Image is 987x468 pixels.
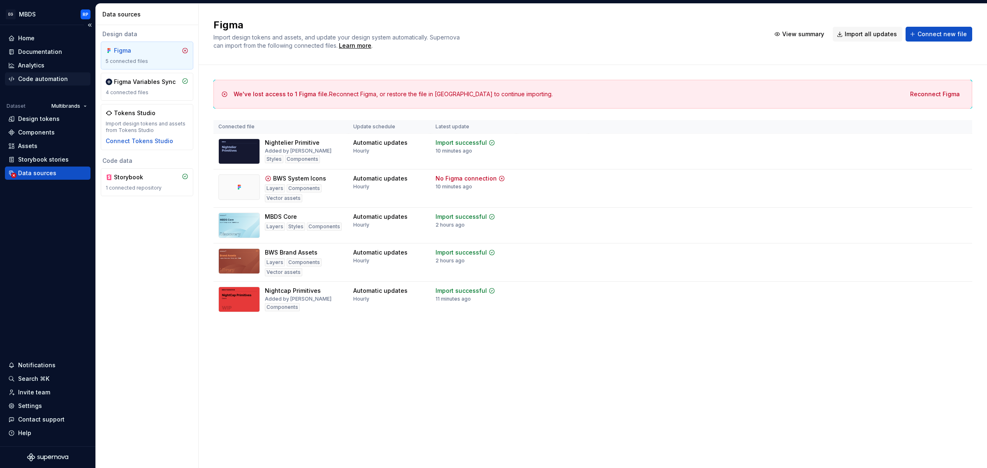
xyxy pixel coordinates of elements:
div: Search ⌘K [18,375,49,383]
div: RP [83,11,88,18]
div: Hourly [353,257,369,264]
a: Storybook stories [5,153,90,166]
h2: Figma [213,19,760,32]
button: Import all updates [833,27,902,42]
a: Storybook1 connected repository [101,168,193,196]
a: Figma Variables Sync4 connected files [101,73,193,101]
div: Components [287,258,322,266]
button: Search ⌘K [5,372,90,385]
div: Assets [18,142,37,150]
a: Components [5,126,90,139]
svg: Supernova Logo [27,453,68,461]
div: Automatic updates [353,287,408,295]
button: Help [5,426,90,440]
div: Components [285,155,320,163]
a: Documentation [5,45,90,58]
a: Design tokens [5,112,90,125]
div: Automatic updates [353,213,408,221]
a: Settings [5,399,90,412]
div: Storybook stories [18,155,69,164]
div: Figma [114,46,153,55]
div: Automatic updates [353,248,408,257]
div: Analytics [18,61,44,70]
div: 2 hours ago [436,222,465,228]
a: Analytics [5,59,90,72]
div: Documentation [18,48,62,56]
span: Connect new file [917,30,967,38]
div: Vector assets [265,194,302,202]
a: Code automation [5,72,90,86]
button: Connect new file [906,27,972,42]
div: 11 minutes ago [436,296,471,302]
button: Contact support [5,413,90,426]
div: Hourly [353,183,369,190]
div: Nightelier Primitive [265,139,320,147]
div: Vector assets [265,268,302,276]
div: Import successful [436,213,487,221]
div: Dataset [7,103,25,109]
div: Import successful [436,248,487,257]
div: MBDS [19,10,36,19]
div: Components [18,128,55,137]
div: Automatic updates [353,174,408,183]
div: EG [6,9,16,19]
div: MBDS Core [265,213,297,221]
div: Nightcap Primitives [265,287,321,295]
div: Design tokens [18,115,60,123]
span: . [338,43,373,49]
span: View summary [782,30,824,38]
div: Contact support [18,415,65,424]
button: Connect Tokens Studio [106,137,173,145]
button: Notifications [5,359,90,372]
div: Invite team [18,388,50,396]
div: Hourly [353,148,369,154]
div: Settings [18,402,42,410]
div: Added by [PERSON_NAME] [265,148,331,154]
th: Connected file [213,120,348,134]
div: Hourly [353,296,369,302]
th: Latest update [431,120,516,134]
div: BWS Brand Assets [265,248,317,257]
div: Hourly [353,222,369,228]
div: Layers [265,184,285,192]
div: Code data [101,157,193,165]
a: Tokens StudioImport design tokens and assets from Tokens StudioConnect Tokens Studio [101,104,193,150]
a: Home [5,32,90,45]
a: Data sources [5,167,90,180]
div: Import design tokens and assets from Tokens Studio [106,120,188,134]
div: Import successful [436,287,487,295]
div: 10 minutes ago [436,183,472,190]
div: 5 connected files [106,58,188,65]
div: Data sources [18,169,56,177]
span: Import all updates [845,30,897,38]
div: 4 connected files [106,89,188,96]
button: Multibrands [48,100,90,112]
div: No Figma connection [436,174,497,183]
div: Components [265,303,300,311]
div: Tokens Studio [114,109,155,117]
div: Styles [287,222,305,231]
div: Design data [101,30,193,38]
div: Components [307,222,342,231]
div: Help [18,429,31,437]
div: 2 hours ago [436,257,465,264]
a: Learn more [339,42,371,50]
div: Notifications [18,361,56,369]
div: BWS System Icons [273,174,326,183]
div: Components [287,184,322,192]
div: 1 connected repository [106,185,188,191]
a: Invite team [5,386,90,399]
div: Import successful [436,139,487,147]
div: Home [18,34,35,42]
button: EGMBDSRP [2,5,94,23]
span: We've lost access to 1 Figma file. [234,90,329,97]
button: Reconnect Figma [905,87,965,102]
button: View summary [770,27,829,42]
div: Automatic updates [353,139,408,147]
div: 10 minutes ago [436,148,472,154]
div: Styles [265,155,283,163]
th: Update schedule [348,120,431,134]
